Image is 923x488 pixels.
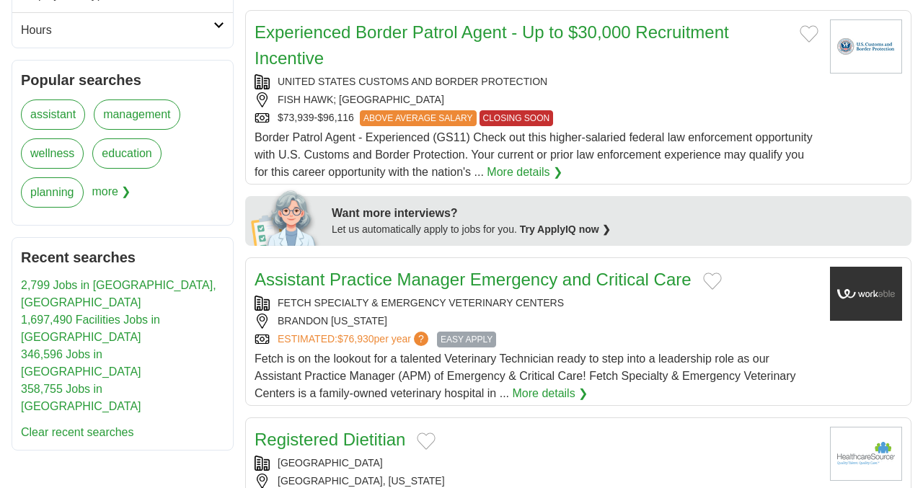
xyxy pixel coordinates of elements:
[255,314,818,329] div: BRANDON [US_STATE]
[255,110,818,126] div: $73,939-$96,116
[21,247,224,268] h2: Recent searches
[21,426,134,438] a: Clear recent searches
[332,205,903,222] div: Want more interviews?
[414,332,428,346] span: ?
[21,177,84,208] a: planning
[94,99,180,130] a: management
[92,138,161,169] a: education
[255,296,818,311] div: FETCH SPECIALTY & EMERGENCY VETERINARY CENTERS
[278,332,431,347] a: ESTIMATED:$76,930per year?
[92,177,131,216] span: more ❯
[21,383,141,412] a: 358,755 Jobs in [GEOGRAPHIC_DATA]
[21,314,160,343] a: 1,697,490 Facilities Jobs in [GEOGRAPHIC_DATA]
[513,385,588,402] a: More details ❯
[21,99,85,130] a: assistant
[800,25,818,43] button: Add to favorite jobs
[332,222,903,237] div: Let us automatically apply to jobs for you.
[830,267,902,321] img: Company logo
[278,76,547,87] a: UNITED STATES CUSTOMS AND BORDER PROTECTION
[255,270,692,289] a: Assistant Practice Manager Emergency and Critical Care
[703,272,722,290] button: Add to favorite jobs
[520,223,611,235] a: Try ApplyIQ now ❯
[21,279,216,309] a: 2,799 Jobs in [GEOGRAPHIC_DATA], [GEOGRAPHIC_DATA]
[21,22,213,39] h2: Hours
[21,69,224,91] h2: Popular searches
[480,110,554,126] span: CLOSING SOON
[360,110,477,126] span: ABOVE AVERAGE SALARY
[830,19,902,74] img: U.S. Customs and Border Protection logo
[251,188,321,246] img: apply-iq-scientist.png
[255,430,405,449] a: Registered Dietitian
[255,131,813,178] span: Border Patrol Agent - Experienced (GS11) Check out this higher-salaried federal law enforcement o...
[21,348,141,378] a: 346,596 Jobs in [GEOGRAPHIC_DATA]
[12,12,233,48] a: Hours
[337,333,374,345] span: $76,930
[830,427,902,481] img: Company logo
[417,432,436,450] button: Add to favorite jobs
[21,138,84,169] a: wellness
[255,352,796,399] span: Fetch is on the lookout for a talented Veterinary Technician ready to step into a leadership role...
[255,456,818,471] div: [GEOGRAPHIC_DATA]
[255,92,818,107] div: FISH HAWK; [GEOGRAPHIC_DATA]
[255,22,729,68] a: Experienced Border Patrol Agent - Up to $30,000 Recruitment Incentive
[487,164,562,181] a: More details ❯
[437,332,496,347] span: EASY APPLY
